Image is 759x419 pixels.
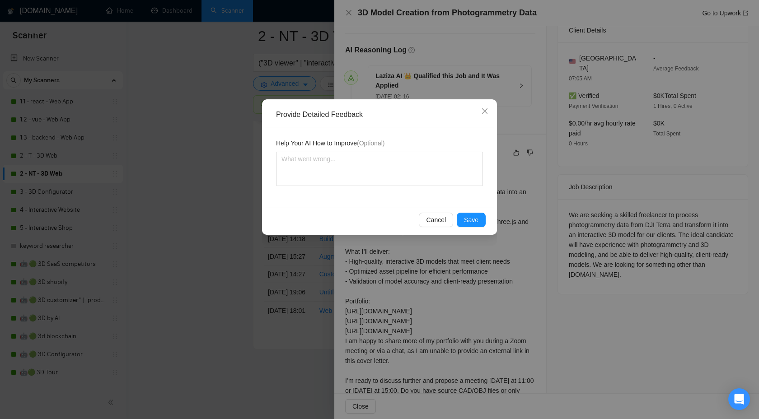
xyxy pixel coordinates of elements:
span: Save [464,215,478,225]
button: Save [457,213,486,227]
button: Close [473,99,497,124]
span: (Optional) [357,140,384,147]
div: Provide Detailed Feedback [276,110,489,120]
button: Cancel [419,213,453,227]
span: close [481,107,488,115]
span: Cancel [426,215,446,225]
span: Help Your AI How to Improve [276,138,384,148]
div: Open Intercom Messenger [728,388,750,410]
